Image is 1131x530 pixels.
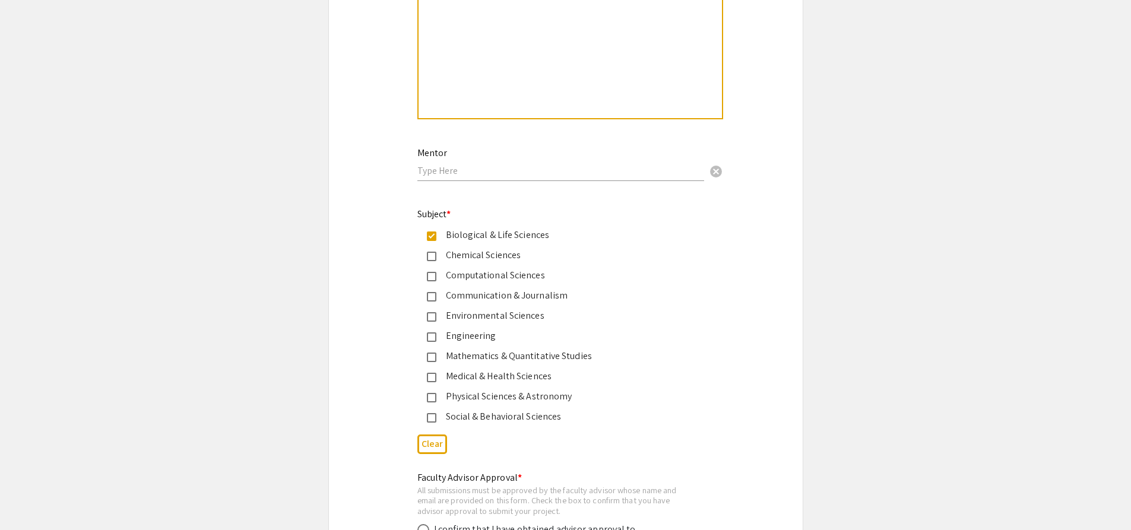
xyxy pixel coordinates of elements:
button: Clear [417,434,447,454]
div: Communication & Journalism [436,288,686,303]
div: Medical & Health Sciences [436,369,686,383]
div: Biological & Life Sciences [436,228,686,242]
mat-label: Mentor [417,147,447,159]
iframe: Chat [9,477,50,521]
div: Chemical Sciences [436,248,686,262]
div: Physical Sciences & Astronomy [436,389,686,404]
input: Type Here [417,164,704,177]
div: All submissions must be approved by the faculty advisor whose name and email are provided on this... [417,485,695,516]
div: Social & Behavioral Sciences [436,410,686,424]
mat-label: Faculty Advisor Approval [417,471,522,484]
div: Computational Sciences [436,268,686,283]
span: cancel [709,164,723,179]
button: Clear [704,158,728,182]
div: Environmental Sciences [436,309,686,323]
mat-label: Subject [417,208,451,220]
div: Engineering [436,329,686,343]
div: Mathematics & Quantitative Studies [436,349,686,363]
